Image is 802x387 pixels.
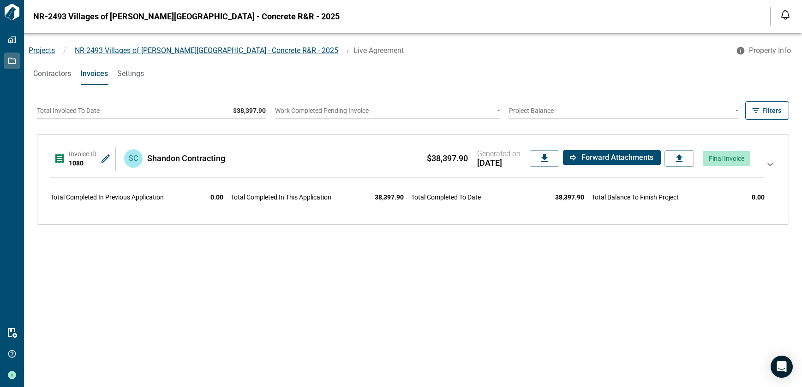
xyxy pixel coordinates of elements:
span: NR-2493 Villages of [PERSON_NAME][GEOGRAPHIC_DATA] - Concrete R&R - 2025 [75,46,338,55]
span: Total Balance To Finish Project [592,193,679,202]
span: Filters [762,106,781,115]
span: Total Invoiced To Date [37,107,100,114]
span: Total Completed In Previous Application [50,193,164,202]
span: Settings [117,69,144,78]
span: Total Completed To Date [411,193,481,202]
span: Work Completed Pending Invoice [275,107,369,114]
span: 38,397.90 [375,193,404,202]
button: Filters [745,101,789,120]
span: Project Balance [509,107,554,114]
span: Shandon Contracting [147,154,225,163]
span: 38,397.90 [555,193,584,202]
span: $38,397.90 [233,107,266,114]
span: Forward Attachments [581,153,653,162]
button: Open notification feed [778,7,793,22]
div: Open Intercom Messenger [771,356,793,378]
span: Property Info [749,46,791,55]
span: Generated on [477,149,521,158]
span: Contractors [33,69,71,78]
span: 1080 [69,159,84,167]
span: Invoices [80,69,108,78]
div: base tabs [24,63,802,85]
span: [DATE] [477,158,521,168]
nav: breadcrumb [24,45,730,56]
span: 0.00 [752,193,765,202]
div: Invoice ID1080SCShandon Contracting $38,397.90Generated on[DATE]Forward AttachmentsFinal InvoiceT... [47,142,779,217]
span: Invoice ID [69,150,96,158]
button: Property Info [730,42,798,59]
span: - [497,107,500,114]
span: NR-2493 Villages of [PERSON_NAME][GEOGRAPHIC_DATA] - Concrete R&R - 2025 [33,12,340,21]
span: Final Invoice [709,155,744,162]
span: $38,397.90 [427,154,468,163]
span: - [736,107,738,114]
span: Live Agreement [353,46,404,55]
span: Total Completed In This Application [231,193,331,202]
span: 0.00 [210,193,223,202]
a: Projects [29,46,55,55]
p: SC [129,153,138,164]
button: Forward Attachments [563,150,661,165]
